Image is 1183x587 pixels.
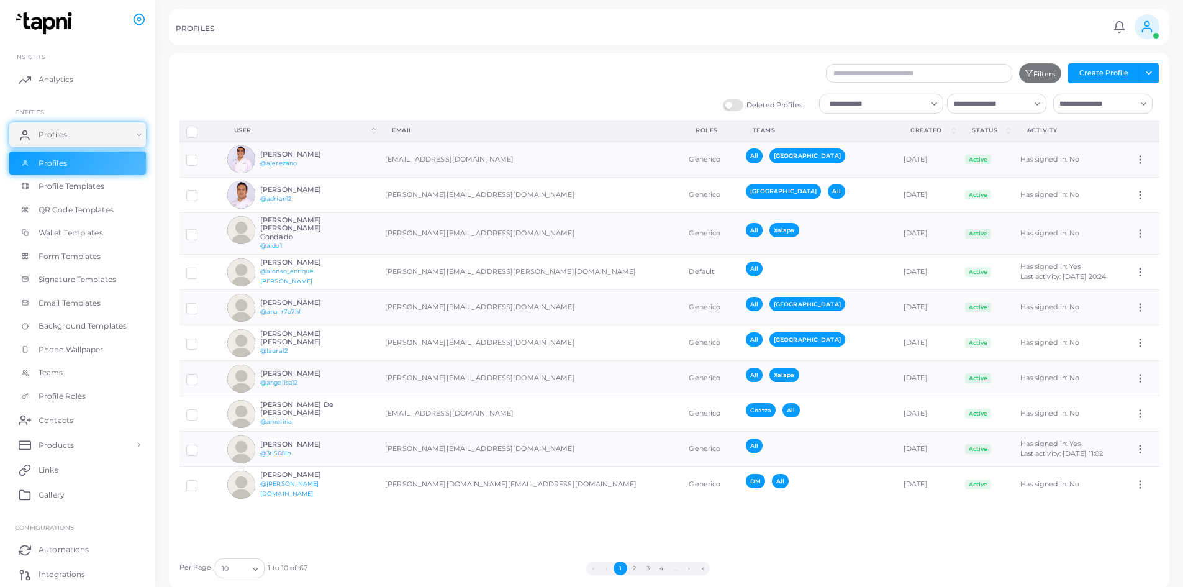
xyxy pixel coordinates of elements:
[897,212,958,255] td: [DATE]
[227,216,255,244] img: avatar
[39,158,67,169] span: Profiles
[39,251,101,262] span: Form Templates
[39,415,73,426] span: Contacts
[897,396,958,432] td: [DATE]
[897,177,958,212] td: [DATE]
[769,332,845,347] span: [GEOGRAPHIC_DATA]
[965,267,991,277] span: Active
[819,94,943,114] div: Search for option
[897,467,958,503] td: [DATE]
[9,361,146,385] a: Teams
[227,365,255,393] img: avatar
[897,142,958,178] td: [DATE]
[260,268,315,284] a: @alonso_enrique.[PERSON_NAME]
[234,126,369,135] div: User
[378,361,682,396] td: [PERSON_NAME][EMAIL_ADDRESS][DOMAIN_NAME]
[260,450,291,457] a: @3ti568lb
[9,482,146,507] a: Gallery
[1020,409,1080,417] span: Has signed in: No
[965,444,991,454] span: Active
[897,325,958,361] td: [DATE]
[696,562,710,575] button: Go to last page
[682,177,738,212] td: Generico
[965,338,991,348] span: Active
[682,142,738,178] td: Generico
[260,216,351,241] h6: [PERSON_NAME] [PERSON_NAME] Condado
[378,142,682,178] td: [EMAIL_ADDRESS][DOMAIN_NAME]
[1027,126,1115,135] div: activity
[15,524,74,531] span: Configurations
[11,12,80,35] img: logo
[949,97,1030,111] input: Search for option
[965,155,991,165] span: Active
[9,562,146,587] a: Integrations
[965,229,991,239] span: Active
[39,204,114,216] span: QR Code Templates
[378,255,682,290] td: [PERSON_NAME][EMAIL_ADDRESS][PERSON_NAME][DOMAIN_NAME]
[1020,449,1104,458] span: Last activity: [DATE] 11:02
[746,403,776,417] span: Coatza
[825,97,927,111] input: Search for option
[39,489,65,501] span: Gallery
[682,361,738,396] td: Generico
[947,94,1046,114] div: Search for option
[1019,63,1061,83] button: Filters
[260,258,351,266] h6: [PERSON_NAME]
[897,255,958,290] td: [DATE]
[9,198,146,222] a: QR Code Templates
[965,303,991,312] span: Active
[39,465,58,476] span: Links
[782,403,799,417] span: All
[260,299,351,307] h6: [PERSON_NAME]
[260,401,351,417] h6: [PERSON_NAME] De [PERSON_NAME]
[1055,97,1136,111] input: Search for option
[910,126,950,135] div: Created
[260,160,297,166] a: @ajerezano
[260,150,351,158] h6: [PERSON_NAME]
[260,370,351,378] h6: [PERSON_NAME]
[746,184,822,198] span: [GEOGRAPHIC_DATA]
[9,457,146,482] a: Links
[307,562,989,575] ul: Pagination
[682,432,738,467] td: Generico
[1020,190,1080,199] span: Has signed in: No
[746,474,765,488] span: DM
[614,562,627,575] button: Go to page 1
[9,314,146,338] a: Background Templates
[9,268,146,291] a: Signature Templates
[723,99,802,111] label: Deleted Profiles
[260,480,319,497] a: @[PERSON_NAME][DOMAIN_NAME]
[746,148,763,163] span: All
[897,290,958,325] td: [DATE]
[15,53,45,60] span: INSIGHTS
[179,121,220,141] th: Row-selection
[1020,338,1080,347] span: Has signed in: No
[682,396,738,432] td: Generico
[696,126,725,135] div: Roles
[1020,439,1081,448] span: Has signed in: Yes
[39,569,85,580] span: Integrations
[9,122,146,147] a: Profiles
[39,321,127,332] span: Background Templates
[1068,63,1139,83] button: Create Profile
[972,126,1004,135] div: Status
[746,439,763,453] span: All
[227,145,255,173] img: avatar
[230,562,248,575] input: Search for option
[39,298,101,309] span: Email Templates
[39,367,63,378] span: Teams
[746,332,763,347] span: All
[39,181,104,192] span: Profile Templates
[682,562,696,575] button: Go to next page
[682,290,738,325] td: Generico
[9,175,146,198] a: Profile Templates
[392,126,668,135] div: Email
[769,223,799,237] span: Xalapa
[39,344,104,355] span: Phone Wallpaper
[682,325,738,361] td: Generico
[769,148,845,163] span: [GEOGRAPHIC_DATA]
[260,308,301,315] a: @ana_r7o7hl
[39,74,73,85] span: Analytics
[9,385,146,408] a: Profile Roles
[260,471,351,479] h6: [PERSON_NAME]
